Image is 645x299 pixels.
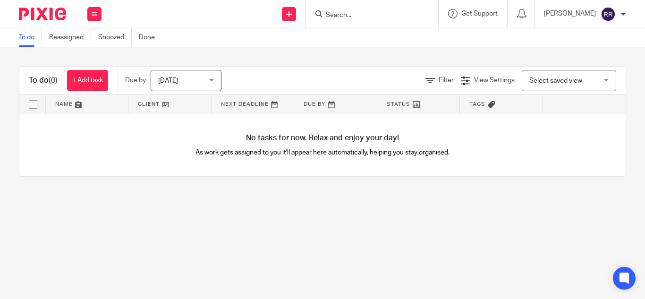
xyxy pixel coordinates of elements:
span: Select saved view [529,77,582,84]
span: Filter [439,77,454,84]
span: Get Support [461,10,498,17]
a: Done [139,28,162,47]
p: Due by [125,76,146,85]
a: Reassigned [49,28,91,47]
a: Snoozed [98,28,132,47]
img: svg%3E [601,7,616,22]
a: To do [19,28,42,47]
span: Tags [469,102,485,107]
span: View Settings [474,77,515,84]
img: Pixie [19,8,66,20]
a: + Add task [67,70,108,91]
p: As work gets assigned to you it'll appear here automatically, helping you stay organised. [171,148,474,157]
p: [PERSON_NAME] [544,9,596,18]
span: (0) [49,77,58,84]
input: Search [325,11,410,20]
h4: No tasks for now. Relax and enjoy your day! [19,133,626,143]
h1: To do [29,76,58,85]
span: [DATE] [158,77,178,84]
